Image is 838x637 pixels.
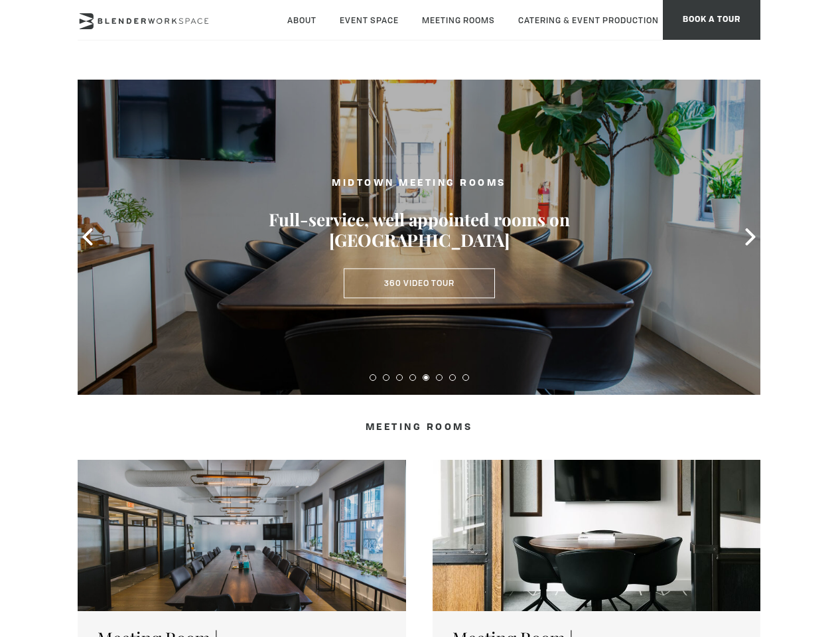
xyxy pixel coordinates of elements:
h2: MIDTOWN MEETING ROOMS [267,176,572,192]
h3: Full-service, well appointed rooms on [GEOGRAPHIC_DATA] [267,210,572,251]
a: 360 Video Tour [344,268,495,299]
iframe: Chat Widget [599,467,838,637]
h4: Meeting Rooms [144,421,694,433]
